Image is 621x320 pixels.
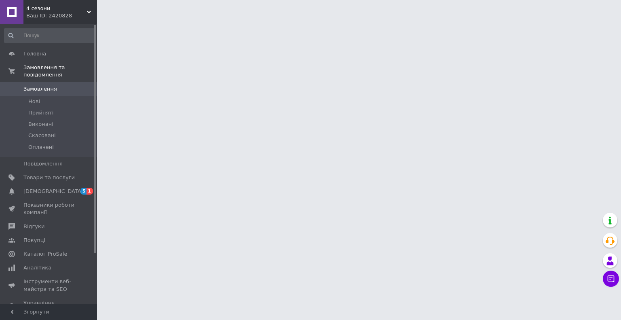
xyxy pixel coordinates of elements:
[603,271,619,287] button: Чат з покупцем
[23,85,57,93] span: Замовлення
[80,188,87,195] span: 5
[28,132,56,139] span: Скасовані
[23,264,51,271] span: Аналітика
[28,98,40,105] span: Нові
[4,28,95,43] input: Пошук
[23,64,97,78] span: Замовлення та повідомлення
[23,223,44,230] span: Відгуки
[26,5,87,12] span: 4 сезони
[87,188,93,195] span: 1
[23,174,75,181] span: Товари та послуги
[28,121,53,128] span: Виконані
[23,278,75,292] span: Інструменти веб-майстра та SEO
[26,12,97,19] div: Ваш ID: 2420828
[28,109,53,117] span: Прийняті
[23,160,63,167] span: Повідомлення
[23,250,67,258] span: Каталог ProSale
[23,50,46,57] span: Головна
[23,299,75,314] span: Управління сайтом
[23,237,45,244] span: Покупці
[23,201,75,216] span: Показники роботи компанії
[23,188,83,195] span: [DEMOGRAPHIC_DATA]
[28,144,54,151] span: Оплачені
